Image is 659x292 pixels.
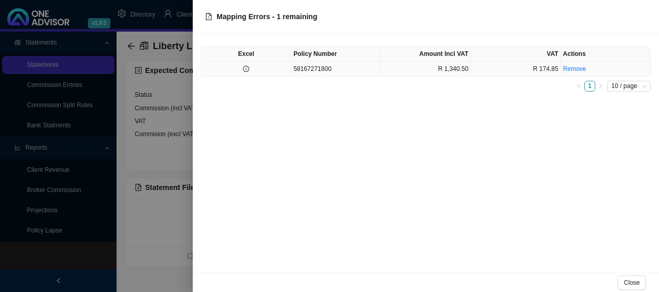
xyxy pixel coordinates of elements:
div: Page Size [607,81,651,92]
th: VAT [471,47,561,62]
span: right [598,83,603,89]
button: left [574,81,584,92]
td: R 1,340.50 [381,62,471,77]
span: file-exclamation [205,13,212,20]
span: info-circle [243,66,249,72]
th: Amount Incl VAT [381,47,471,62]
span: Close [624,278,640,288]
button: right [595,81,606,92]
th: Actions [561,47,651,62]
th: Policy Number [291,47,381,62]
span: Mapping Errors - 1 remaining [217,12,317,21]
a: Remove [563,65,586,72]
li: Previous Page [574,81,584,92]
li: Next Page [595,81,606,92]
span: 10 / page [611,81,647,91]
td: R 174.85 [471,62,561,77]
td: 58167271800 [291,62,381,77]
button: Close [618,275,646,290]
li: 1 [584,81,595,92]
th: Excel [202,47,291,62]
a: 1 [585,81,595,91]
span: left [576,83,581,89]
